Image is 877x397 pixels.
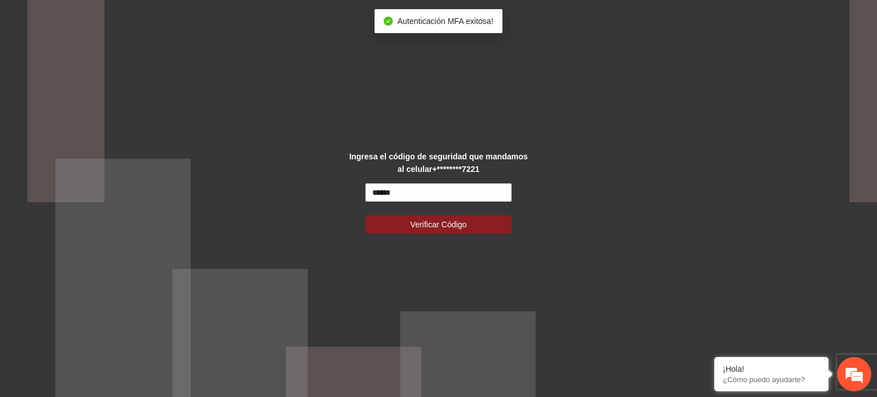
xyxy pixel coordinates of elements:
[397,17,493,26] span: Autenticación MFA exitosa!
[365,215,512,234] button: Verificar Código
[6,271,218,311] textarea: Escriba su mensaje y pulse “Intro”
[723,364,820,374] div: ¡Hola!
[349,152,528,174] strong: Ingresa el código de seguridad que mandamos al celular +********7221
[66,132,158,247] span: Estamos en línea.
[384,17,393,26] span: check-circle
[59,58,192,73] div: Chatee con nosotros ahora
[723,375,820,384] p: ¿Cómo puedo ayudarte?
[411,218,467,231] span: Verificar Código
[187,6,215,33] div: Minimizar ventana de chat en vivo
